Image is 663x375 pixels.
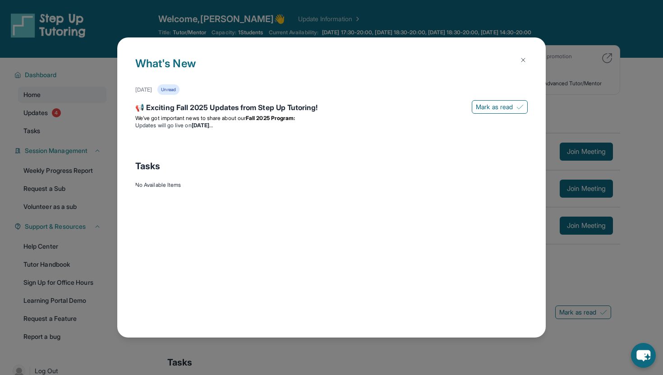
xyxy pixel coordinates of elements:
li: Updates will go live on [135,122,528,129]
span: Tasks [135,160,160,172]
img: Close Icon [520,56,527,64]
button: chat-button [631,343,656,368]
div: [DATE] [135,86,152,93]
button: Mark as read [472,100,528,114]
strong: [DATE] [192,122,213,129]
img: Mark as read [516,103,524,111]
div: 📢 Exciting Fall 2025 Updates from Step Up Tutoring! [135,102,528,115]
h1: What's New [135,56,528,84]
strong: Fall 2025 Program: [246,115,295,121]
span: We’ve got important news to share about our [135,115,246,121]
span: Mark as read [476,102,513,111]
div: No Available Items [135,181,528,189]
div: Unread [157,84,179,95]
